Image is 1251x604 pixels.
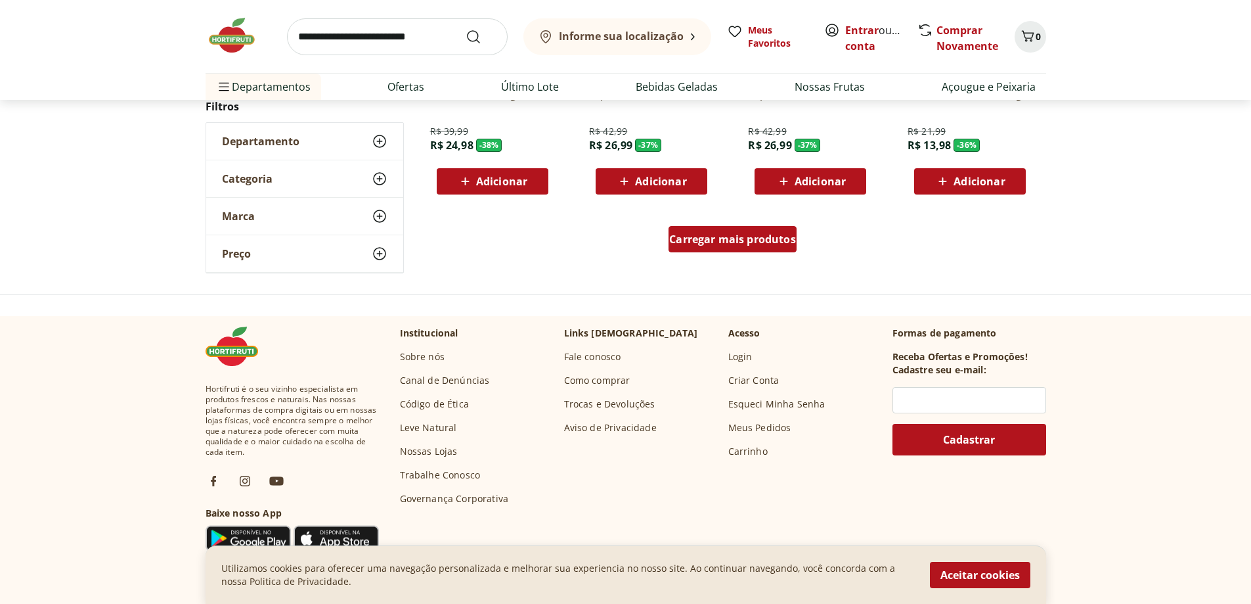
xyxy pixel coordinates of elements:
[222,247,251,260] span: Preço
[669,226,797,258] a: Carregar mais produtos
[845,22,904,54] span: ou
[387,79,424,95] a: Ofertas
[635,176,686,187] span: Adicionar
[206,384,379,457] span: Hortifruti é o seu vizinho especialista em produtos frescos e naturais. Nas nossas plataformas de...
[564,398,655,411] a: Trocas e Devoluções
[559,29,684,43] b: Informe sua localização
[942,79,1036,95] a: Açougue e Peixaria
[501,79,559,95] a: Último Lote
[564,327,698,340] p: Links [DEMOGRAPHIC_DATA]
[748,24,808,50] span: Meus Favoritos
[523,18,711,55] button: Informe sua localização
[1036,30,1041,43] span: 0
[954,139,980,152] span: - 36 %
[400,327,458,340] p: Institucional
[892,363,986,377] h3: Cadastre seu e-mail:
[564,350,621,363] a: Fale conosco
[206,327,271,366] img: Hortifruti
[845,23,879,37] a: Entrar
[287,18,508,55] input: search
[930,562,1030,588] button: Aceitar cookies
[400,374,490,387] a: Canal de Denúncias
[727,24,808,50] a: Meus Favoritos
[206,473,221,489] img: fb
[222,172,273,185] span: Categoria
[728,421,791,434] a: Meus Pedidos
[206,507,379,520] h3: Baixe nosso App
[943,434,995,445] span: Cadastrar
[294,525,379,551] img: App Store Icon
[400,350,445,363] a: Sobre nós
[589,125,627,138] span: R$ 42,99
[728,398,825,411] a: Esqueci Minha Senha
[728,327,760,340] p: Acesso
[728,445,768,458] a: Carrinho
[1015,21,1046,53] button: Carrinho
[755,168,866,195] button: Adicionar
[216,71,311,103] span: Departamentos
[914,168,1026,195] button: Adicionar
[206,123,403,160] button: Departamento
[589,138,632,152] span: R$ 26,99
[892,350,1028,363] h3: Receba Ofertas e Promoções!
[845,23,917,53] a: Criar conta
[476,176,527,187] span: Adicionar
[466,29,497,45] button: Submit Search
[400,492,509,505] a: Governança Corporativa
[206,160,403,197] button: Categoria
[206,93,404,120] h2: Filtros
[636,79,718,95] a: Bebidas Geladas
[635,139,661,152] span: - 37 %
[237,473,253,489] img: ig
[908,138,951,152] span: R$ 13,98
[795,176,846,187] span: Adicionar
[795,79,865,95] a: Nossas Frutas
[400,445,458,458] a: Nossas Lojas
[430,125,468,138] span: R$ 39,99
[564,421,657,434] a: Aviso de Privacidade
[437,168,548,195] button: Adicionar
[795,139,821,152] span: - 37 %
[892,327,1046,340] p: Formas de pagamento
[564,374,630,387] a: Como comprar
[221,562,914,588] p: Utilizamos cookies para oferecer uma navegação personalizada e melhorar sua experiencia no nosso ...
[216,71,232,103] button: Menu
[400,421,457,434] a: Leve Natural
[206,235,403,272] button: Preço
[748,138,791,152] span: R$ 26,99
[269,473,284,489] img: ytb
[669,234,796,244] span: Carregar mais produtos
[222,210,255,223] span: Marca
[206,525,291,551] img: Google Play Icon
[206,16,271,55] img: Hortifruti
[222,135,299,148] span: Departamento
[430,138,473,152] span: R$ 24,98
[936,23,998,53] a: Comprar Novamente
[400,398,469,411] a: Código de Ética
[892,424,1046,455] button: Cadastrar
[206,198,403,235] button: Marca
[728,374,779,387] a: Criar Conta
[596,168,707,195] button: Adicionar
[400,469,481,482] a: Trabalhe Conosco
[748,125,786,138] span: R$ 42,99
[476,139,502,152] span: - 38 %
[728,350,753,363] a: Login
[954,176,1005,187] span: Adicionar
[908,125,946,138] span: R$ 21,99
